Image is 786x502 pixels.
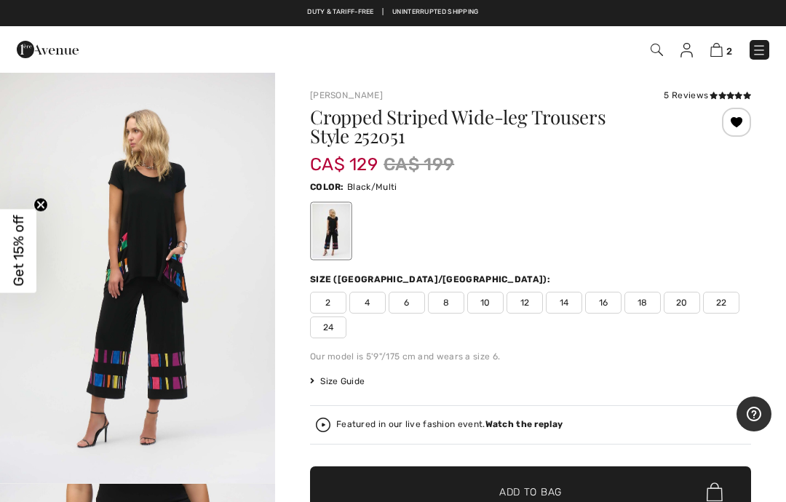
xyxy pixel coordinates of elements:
[467,292,504,314] span: 10
[624,292,661,314] span: 18
[664,292,700,314] span: 20
[499,485,562,500] span: Add to Bag
[507,292,543,314] span: 12
[10,215,27,287] span: Get 15% off
[310,292,346,314] span: 2
[680,43,693,57] img: My Info
[310,316,346,338] span: 24
[485,419,563,429] strong: Watch the replay
[384,151,454,178] span: CA$ 199
[310,375,365,388] span: Size Guide
[316,418,330,432] img: Watch the replay
[310,350,751,363] div: Our model is 5'9"/175 cm and wears a size 6.
[651,44,663,56] img: Search
[703,292,739,314] span: 22
[726,46,732,57] span: 2
[33,198,48,212] button: Close teaser
[312,204,350,258] div: Black/Multi
[17,35,79,64] img: 1ère Avenue
[310,90,383,100] a: [PERSON_NAME]
[752,43,766,57] img: Menu
[349,292,386,314] span: 4
[347,182,397,192] span: Black/Multi
[17,41,79,55] a: 1ère Avenue
[707,482,723,501] img: Bag.svg
[310,140,378,175] span: CA$ 129
[546,292,582,314] span: 14
[664,89,751,102] div: 5 Reviews
[310,182,344,192] span: Color:
[428,292,464,314] span: 8
[710,43,723,57] img: Shopping Bag
[585,292,622,314] span: 16
[310,108,678,146] h1: Cropped Striped Wide-leg Trousers Style 252051
[336,420,563,429] div: Featured in our live fashion event.
[737,397,771,433] iframe: Opens a widget where you can find more information
[310,273,553,286] div: Size ([GEOGRAPHIC_DATA]/[GEOGRAPHIC_DATA]):
[389,292,425,314] span: 6
[710,41,732,58] a: 2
